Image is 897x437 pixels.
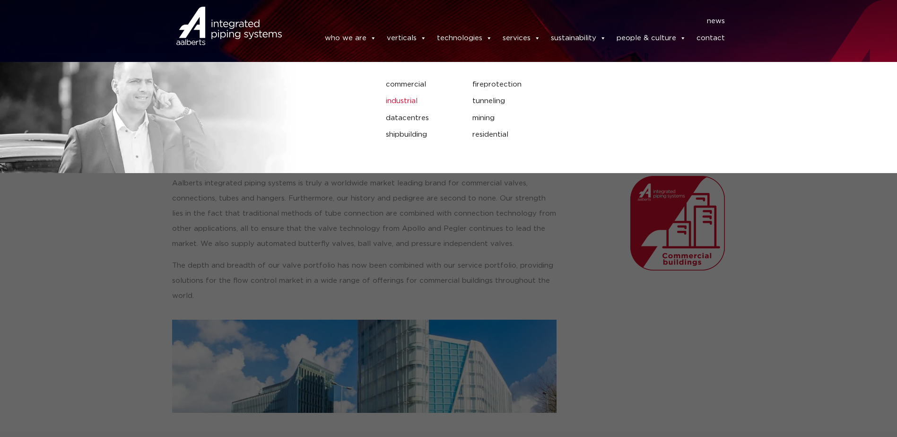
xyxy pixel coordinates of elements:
[472,95,717,107] a: tunneling
[172,258,557,304] p: The depth and breadth of our valve portfolio has now been combined with our service portfolio, pr...
[437,29,492,48] a: technologies
[551,29,606,48] a: sustainability
[503,29,540,48] a: services
[386,79,458,91] a: commercial
[472,129,717,141] a: residential
[172,176,557,252] p: Aalberts integrated piping systems is truly a worldwide market leading brand for commercial valve...
[325,29,376,48] a: who we are
[296,14,725,29] nav: Menu
[386,129,458,141] a: shipbuilding
[386,112,458,124] a: datacentres
[630,176,725,271] img: Aalberts_IPS_icon_commercial_buildings_rgb
[617,29,686,48] a: people & culture
[697,29,725,48] a: contact
[472,79,717,91] a: fireprotection
[386,95,458,107] a: industrial
[472,112,717,124] a: mining
[387,29,427,48] a: verticals
[707,14,725,29] a: news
